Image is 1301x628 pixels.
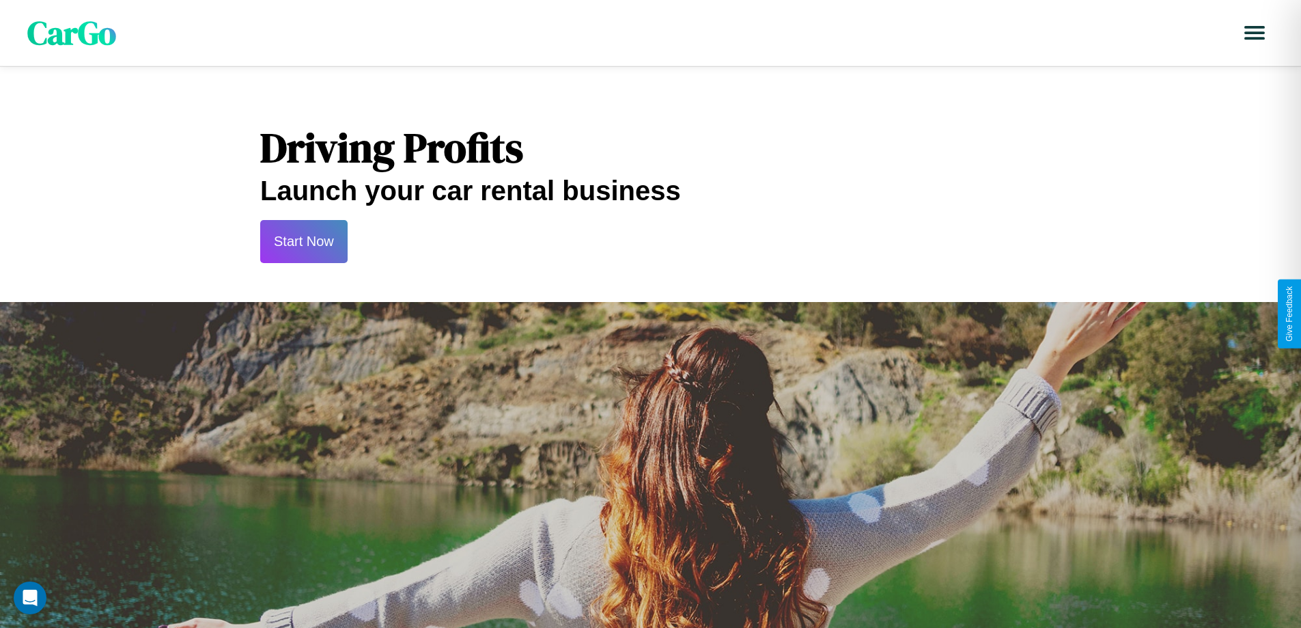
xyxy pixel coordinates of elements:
[27,10,116,55] span: CarGo
[260,176,1041,206] h2: Launch your car rental business
[260,120,1041,176] h1: Driving Profits
[1285,286,1294,342] div: Give Feedback
[1235,14,1274,52] button: Open menu
[260,220,348,263] button: Start Now
[14,582,46,614] div: Open Intercom Messenger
